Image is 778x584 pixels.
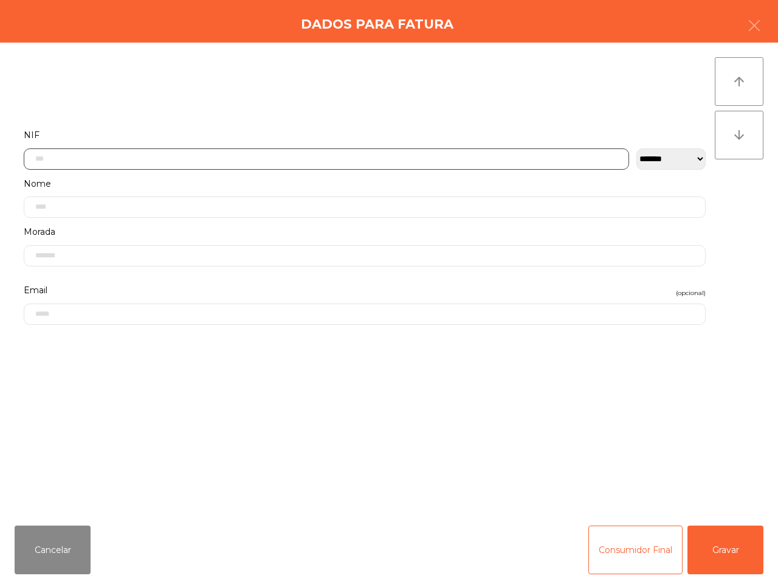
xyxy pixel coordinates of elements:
[24,127,40,144] span: NIF
[15,526,91,574] button: Cancelar
[676,287,706,299] span: (opcional)
[732,74,746,89] i: arrow_upward
[732,128,746,142] i: arrow_downward
[24,282,47,299] span: Email
[715,57,763,106] button: arrow_upward
[687,526,763,574] button: Gravar
[301,15,453,33] h4: Dados para Fatura
[715,111,763,159] button: arrow_downward
[24,224,55,240] span: Morada
[24,176,51,192] span: Nome
[588,526,683,574] button: Consumidor Final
